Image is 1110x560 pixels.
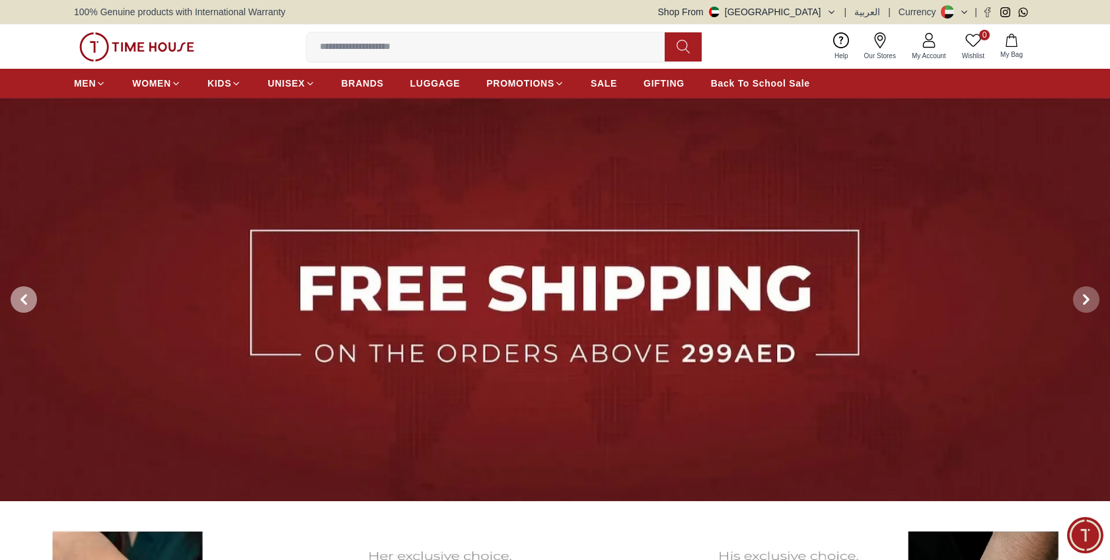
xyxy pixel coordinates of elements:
span: LUGGAGE [410,77,461,90]
a: Help [827,30,856,63]
span: UNISEX [268,77,305,90]
span: BRANDS [342,77,384,90]
a: GIFTING [644,71,684,95]
span: Our Stores [859,51,901,61]
span: Wishlist [957,51,990,61]
span: Back To School Sale [711,77,810,90]
span: 100% Genuine products with International Warranty [74,5,285,19]
a: UNISEX [268,71,314,95]
em: Blush [75,237,88,251]
img: United Arab Emirates [709,7,720,17]
a: Instagram [1000,7,1010,17]
span: | [844,5,847,19]
div: Chat Widget [1067,517,1103,553]
em: Back [10,10,36,36]
a: LUGGAGE [410,71,461,95]
img: Profile picture of Time House Support [40,12,63,34]
span: SALE [591,77,617,90]
span: Hey there! Need help finding the perfect watch? I'm here if you have any questions or need a quic... [22,239,198,300]
button: العربية [854,5,880,19]
a: WOMEN [132,71,181,95]
span: My Account [906,51,951,61]
div: Time House Support [70,17,221,30]
span: | [888,5,891,19]
button: My Bag [992,31,1031,62]
span: My Bag [995,50,1028,60]
span: GIFTING [644,77,684,90]
textarea: We are here to help you [3,323,261,389]
a: Whatsapp [1018,7,1028,17]
span: Help [829,51,854,61]
a: 0Wishlist [954,30,992,63]
div: Time House Support [13,212,261,226]
button: Shop From[GEOGRAPHIC_DATA] [658,5,836,19]
span: MEN [74,77,96,90]
div: Currency [899,5,942,19]
a: SALE [591,71,617,95]
img: ... [79,32,194,61]
a: Facebook [982,7,992,17]
span: WOMEN [132,77,171,90]
span: 0 [979,30,990,40]
span: KIDS [207,77,231,90]
span: 12:08 PM [176,295,210,303]
a: BRANDS [342,71,384,95]
a: Back To School Sale [711,71,810,95]
a: KIDS [207,71,241,95]
span: PROMOTIONS [486,77,554,90]
a: Our Stores [856,30,904,63]
a: MEN [74,71,106,95]
a: PROMOTIONS [486,71,564,95]
span: | [975,5,977,19]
